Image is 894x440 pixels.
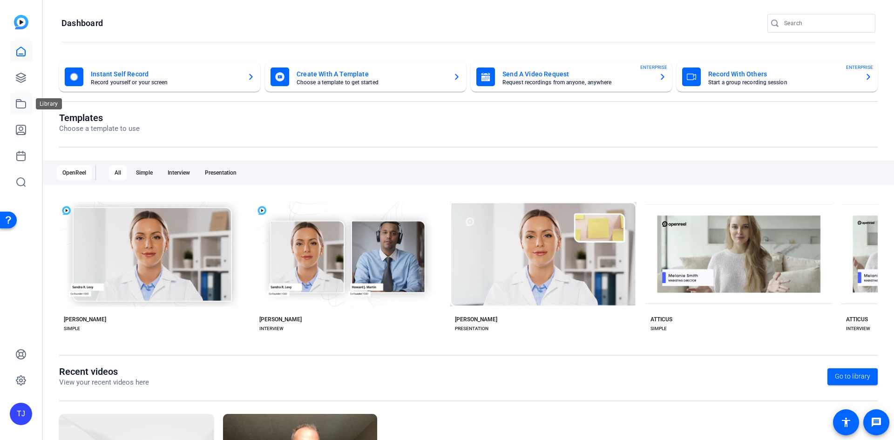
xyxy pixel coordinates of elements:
mat-card-subtitle: Start a group recording session [708,80,857,85]
h1: Dashboard [61,18,103,29]
div: PRESENTATION [455,325,488,332]
mat-icon: message [871,417,882,428]
mat-card-subtitle: Choose a template to get started [297,80,446,85]
span: ENTERPRISE [846,64,873,71]
p: Choose a template to use [59,123,140,134]
div: [PERSON_NAME] [455,316,497,323]
p: View your recent videos here [59,377,149,388]
div: All [109,165,127,180]
mat-card-title: Instant Self Record [91,68,240,80]
div: OpenReel [57,165,92,180]
mat-card-subtitle: Record yourself or your screen [91,80,240,85]
span: ENTERPRISE [640,64,667,71]
mat-card-title: Record With Others [708,68,857,80]
span: Go to library [835,372,870,381]
mat-card-subtitle: Request recordings from anyone, anywhere [502,80,651,85]
mat-card-title: Create With A Template [297,68,446,80]
div: Library [36,98,62,109]
div: Presentation [199,165,242,180]
mat-icon: accessibility [840,417,852,428]
div: INTERVIEW [846,325,870,332]
h1: Templates [59,112,140,123]
div: INTERVIEW [259,325,284,332]
div: Simple [130,165,158,180]
div: ATTICUS [846,316,868,323]
div: [PERSON_NAME] [259,316,302,323]
button: Create With A TemplateChoose a template to get started [265,62,466,92]
div: SIMPLE [64,325,80,332]
button: Instant Self RecordRecord yourself or your screen [59,62,260,92]
div: ATTICUS [650,316,672,323]
img: blue-gradient.svg [14,15,28,29]
div: SIMPLE [650,325,667,332]
mat-card-title: Send A Video Request [502,68,651,80]
button: Send A Video RequestRequest recordings from anyone, anywhereENTERPRISE [471,62,672,92]
a: Go to library [827,368,878,385]
div: [PERSON_NAME] [64,316,106,323]
h1: Recent videos [59,366,149,377]
div: TJ [10,403,32,425]
button: Record With OthersStart a group recording sessionENTERPRISE [677,62,878,92]
div: Interview [162,165,196,180]
input: Search [784,18,868,29]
